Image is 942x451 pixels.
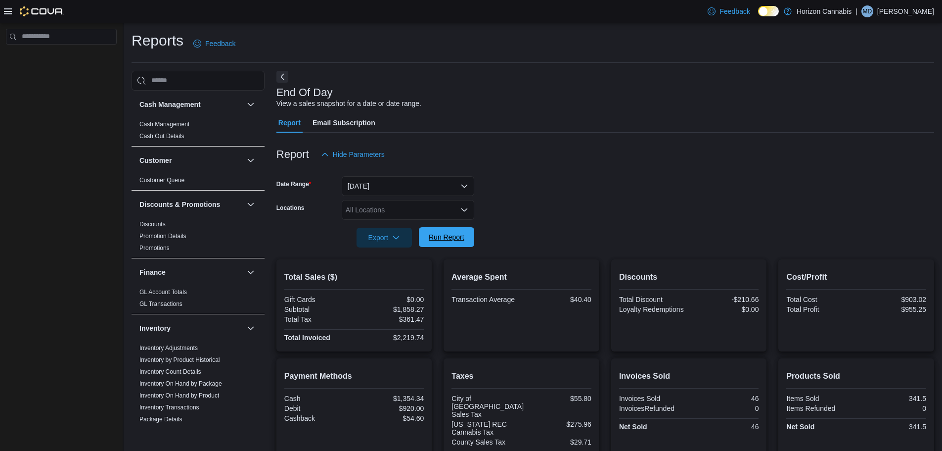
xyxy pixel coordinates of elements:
span: Inventory On Hand by Package [139,380,222,388]
button: Inventory [139,323,243,333]
a: GL Transactions [139,301,182,307]
span: Discounts [139,220,166,228]
a: Package Details [139,416,182,423]
div: Total Discount [619,296,687,303]
button: Run Report [419,227,474,247]
span: Promotions [139,244,170,252]
h2: Discounts [619,271,759,283]
a: Inventory by Product Historical [139,356,220,363]
nav: Complex example [6,47,117,70]
div: $0.00 [691,305,759,313]
h2: Products Sold [786,370,926,382]
div: Cash [284,395,352,402]
span: Promotion Details [139,232,186,240]
div: $54.60 [356,414,424,422]
a: Inventory On Hand by Product [139,392,219,399]
strong: Total Invoiced [284,334,330,342]
a: Promotion Details [139,233,186,240]
a: Feedback [189,34,239,53]
div: $903.02 [858,296,926,303]
button: Finance [139,267,243,277]
img: Cova [20,6,64,16]
div: Total Tax [284,315,352,323]
div: 46 [691,395,759,402]
span: Inventory Adjustments [139,344,198,352]
button: Customer [245,154,257,166]
span: Inventory On Hand by Product [139,392,219,400]
div: 341.5 [858,423,926,431]
div: 0 [691,404,759,412]
p: Horizon Cannabis [797,5,852,17]
div: Items Sold [786,395,854,402]
button: Customer [139,155,243,165]
div: Cash Management [132,118,265,146]
div: $1,858.27 [356,305,424,313]
h3: Customer [139,155,172,165]
a: Inventory On Hand by Package [139,380,222,387]
div: $1,354.34 [356,395,424,402]
h3: Cash Management [139,100,201,109]
span: Report [278,113,301,133]
a: GL Account Totals [139,289,187,296]
a: Cash Out Details [139,133,184,140]
button: Hide Parameters [317,145,389,164]
label: Date Range [276,180,312,188]
a: Package History [139,428,182,435]
h1: Reports [132,31,183,50]
a: Inventory Count Details [139,368,201,375]
div: $275.96 [524,420,591,428]
p: [PERSON_NAME] [877,5,934,17]
span: GL Transactions [139,300,182,308]
span: Run Report [429,232,464,242]
span: Cash Management [139,120,189,128]
div: 341.5 [858,395,926,402]
div: Invoices Sold [619,395,687,402]
button: Inventory [245,322,257,334]
div: Customer [132,174,265,190]
a: Discounts [139,221,166,228]
h2: Average Spent [451,271,591,283]
h3: Finance [139,267,166,277]
a: Inventory Transactions [139,404,199,411]
a: Inventory Adjustments [139,345,198,351]
button: Cash Management [245,99,257,110]
span: Customer Queue [139,176,184,184]
div: Subtotal [284,305,352,313]
div: Finance [132,286,265,314]
div: Gift Cards [284,296,352,303]
button: Discounts & Promotions [245,199,257,210]
button: Export [357,228,412,248]
input: Dark Mode [758,6,779,16]
strong: Net Sold [619,423,647,431]
div: Total Cost [786,296,854,303]
h2: Cost/Profit [786,271,926,283]
div: $920.00 [356,404,424,412]
a: Promotions [139,245,170,251]
h2: Payment Methods [284,370,424,382]
span: Package Details [139,415,182,423]
strong: Net Sold [786,423,814,431]
h2: Invoices Sold [619,370,759,382]
div: 0 [858,404,926,412]
h3: End Of Day [276,87,333,99]
button: Finance [245,266,257,278]
div: InvoicesRefunded [619,404,687,412]
div: Cashback [284,414,352,422]
div: Items Refunded [786,404,854,412]
h2: Taxes [451,370,591,382]
div: City of [GEOGRAPHIC_DATA] Sales Tax [451,395,524,418]
span: Inventory Transactions [139,403,199,411]
p: | [855,5,857,17]
span: Inventory Count Details [139,368,201,376]
div: -$210.66 [691,296,759,303]
div: $0.00 [356,296,424,303]
div: $2,219.74 [356,334,424,342]
a: Customer Queue [139,177,184,184]
button: Next [276,71,288,83]
div: 46 [691,423,759,431]
span: Cash Out Details [139,132,184,140]
div: Morgan Dean [861,5,873,17]
div: $29.71 [524,438,591,446]
span: MD [863,5,872,17]
span: Package History [139,427,182,435]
